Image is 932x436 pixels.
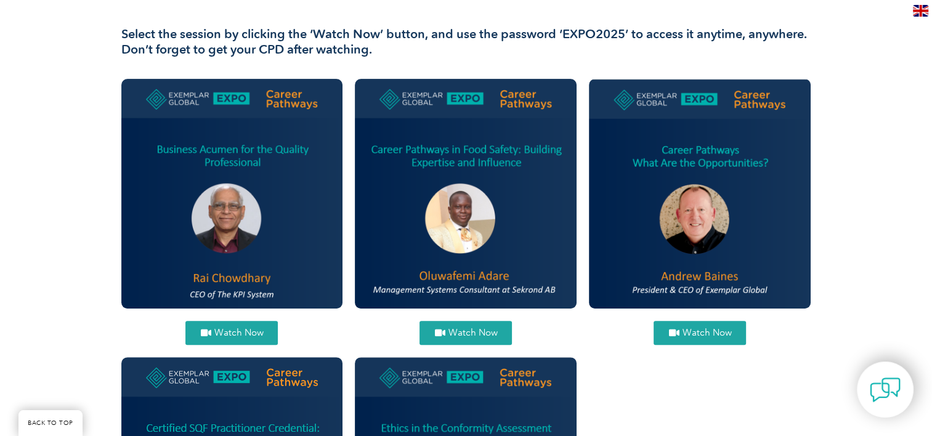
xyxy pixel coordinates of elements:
[589,79,811,308] img: andrew
[18,410,83,436] a: BACK TO TOP
[682,328,731,337] span: Watch Now
[355,79,577,309] img: Oluwafemi
[870,374,901,405] img: contact-chat.png
[185,321,278,345] a: Watch Now
[448,328,497,337] span: Watch Now
[654,321,746,345] a: Watch Now
[419,321,512,345] a: Watch Now
[214,328,263,337] span: Watch Now
[913,5,928,17] img: en
[121,79,343,309] img: Rai
[121,26,811,57] h3: Select the session by clicking the ‘Watch Now’ button, and use the password ‘EXPO2025’ to access ...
